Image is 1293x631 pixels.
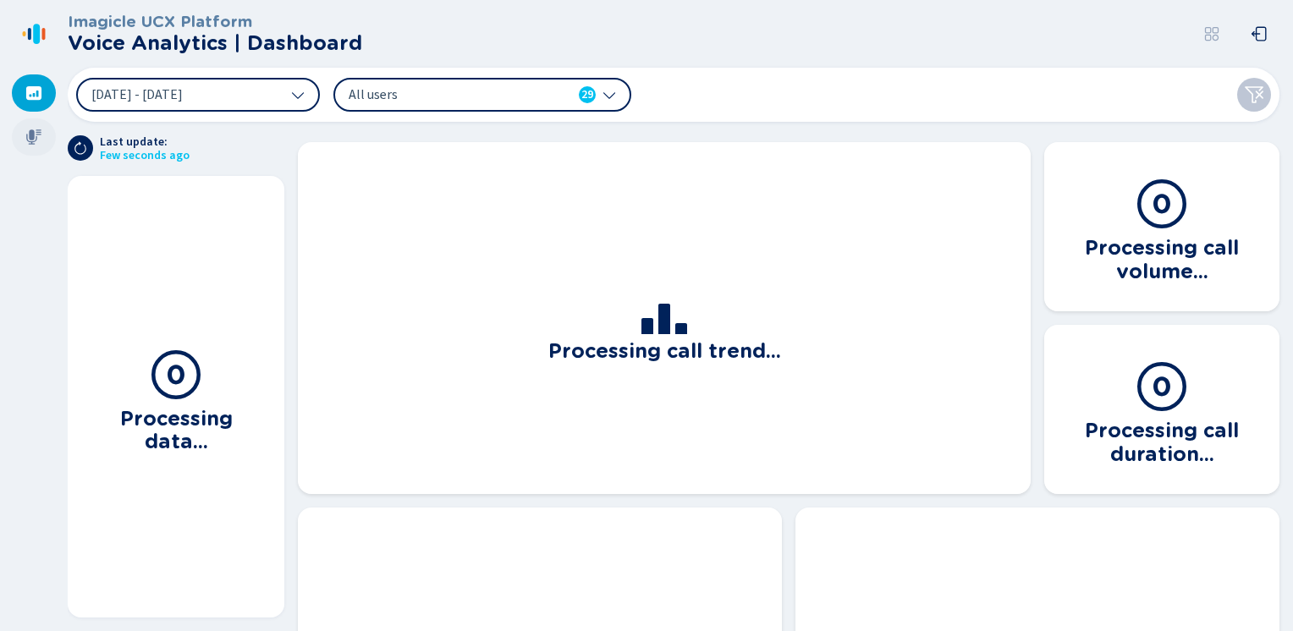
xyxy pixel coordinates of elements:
svg: mic-fill [25,129,42,145]
button: [DATE] - [DATE] [76,78,320,112]
h3: Processing call volume... [1065,231,1259,283]
button: Clear filters [1237,78,1271,112]
div: Dashboard [12,74,56,112]
h3: Processing data... [88,402,264,453]
h3: Processing call duration... [1065,414,1259,465]
span: All users [349,85,543,104]
svg: funnel-disabled [1244,85,1264,105]
span: Last update: [100,135,190,149]
svg: chevron-down [602,88,616,102]
svg: box-arrow-left [1251,25,1268,42]
h2: Voice Analytics | Dashboard [68,31,362,55]
svg: dashboard-filled [25,85,42,102]
span: 29 [581,86,593,103]
h3: Processing call trend... [548,334,781,363]
span: Few seconds ago [100,149,190,162]
span: [DATE] - [DATE] [91,88,183,102]
svg: chevron-down [291,88,305,102]
div: Recordings [12,118,56,156]
h3: Imagicle UCX Platform [68,13,362,31]
svg: arrow-clockwise [74,141,87,155]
